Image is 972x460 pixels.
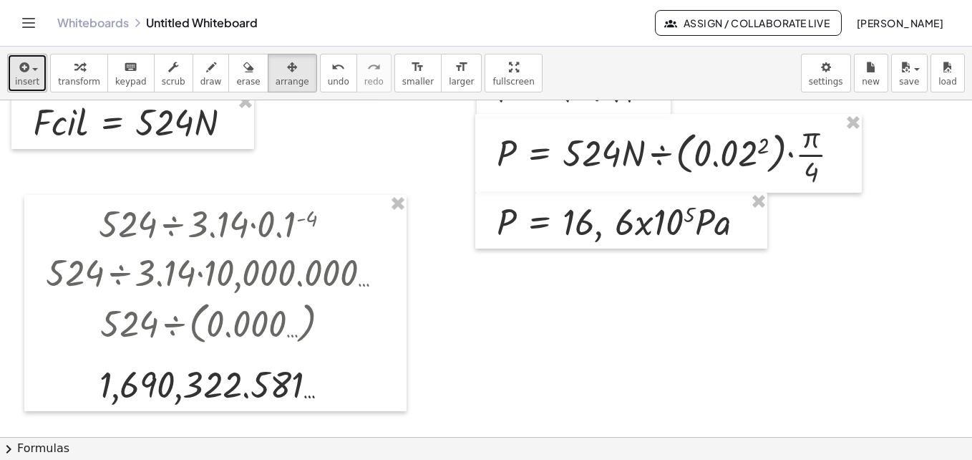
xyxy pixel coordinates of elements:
a: Whiteboards [57,16,129,30]
span: insert [15,77,39,87]
i: redo [367,59,381,76]
span: new [862,77,880,87]
i: keyboard [124,59,137,76]
button: new [854,54,888,92]
span: smaller [402,77,434,87]
button: arrange [268,54,317,92]
button: erase [228,54,268,92]
span: Assign / Collaborate Live [667,16,830,29]
button: Assign / Collaborate Live [655,10,842,36]
i: format_size [455,59,468,76]
button: load [930,54,965,92]
button: format_sizesmaller [394,54,442,92]
span: transform [58,77,100,87]
span: load [938,77,957,87]
button: keyboardkeypad [107,54,155,92]
button: fullscreen [485,54,542,92]
button: scrub [154,54,193,92]
button: settings [801,54,851,92]
button: insert [7,54,47,92]
button: format_sizelarger [441,54,482,92]
button: undoundo [320,54,357,92]
button: draw [193,54,230,92]
span: scrub [162,77,185,87]
span: settings [809,77,843,87]
span: draw [200,77,222,87]
span: erase [236,77,260,87]
span: fullscreen [492,77,534,87]
span: larger [449,77,474,87]
span: save [899,77,919,87]
button: transform [50,54,108,92]
button: save [891,54,928,92]
span: redo [364,77,384,87]
button: [PERSON_NAME] [845,10,955,36]
button: Toggle navigation [17,11,40,34]
span: arrange [276,77,309,87]
span: keypad [115,77,147,87]
span: [PERSON_NAME] [856,16,943,29]
button: redoredo [356,54,392,92]
i: format_size [411,59,424,76]
i: undo [331,59,345,76]
span: undo [328,77,349,87]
